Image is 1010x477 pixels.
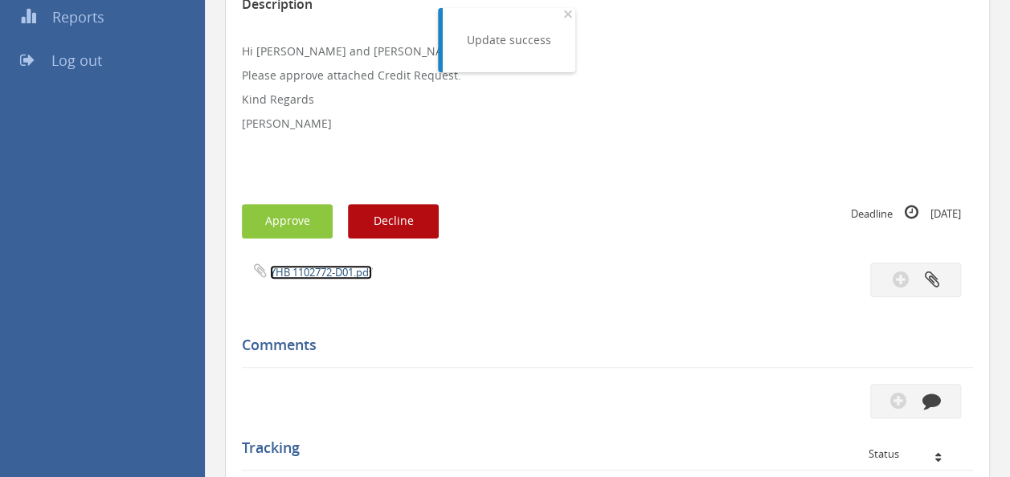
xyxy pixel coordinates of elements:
small: Deadline [DATE] [851,204,961,222]
span: Log out [51,51,102,70]
h5: Comments [242,337,961,353]
p: Hi [PERSON_NAME] and [PERSON_NAME], [242,43,973,59]
button: Approve [242,204,333,238]
p: Kind Regards [242,92,973,108]
div: Update success [467,32,551,48]
p: Please approve attached Credit Request. [242,67,973,84]
button: Decline [348,204,439,238]
span: × [563,2,573,25]
p: [PERSON_NAME] [242,116,973,132]
h5: Tracking [242,440,961,456]
a: YHB 1102772-D01.pdf [270,265,372,279]
div: Status [869,448,961,459]
span: Reports [52,7,104,26]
